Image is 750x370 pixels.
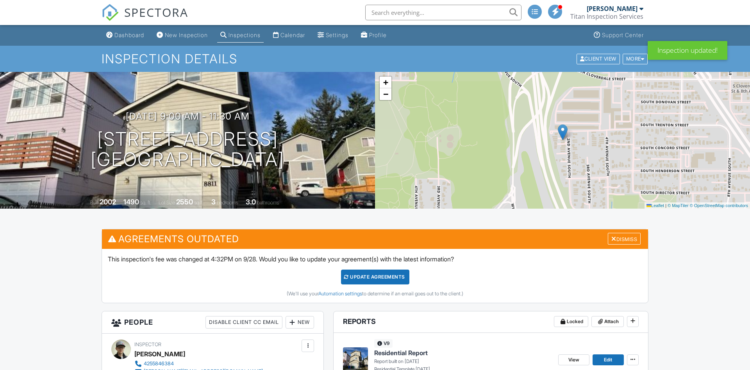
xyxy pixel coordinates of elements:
[205,316,282,329] div: Disable Client CC Email
[383,89,388,99] span: −
[318,291,362,297] a: Automation settings
[358,28,390,43] a: Profile
[623,54,648,64] div: More
[194,200,204,206] span: sq.ft.
[102,52,648,66] h1: Inspection Details
[608,233,641,245] div: Dismiss
[100,198,116,206] div: 2002
[587,5,637,13] div: [PERSON_NAME]
[159,200,175,206] span: Lot Size
[102,249,648,303] div: This inspection's fee was changed at 4:32PM on 9/28. Would you like to update your agreement(s) w...
[591,28,647,43] a: Support Center
[154,28,211,43] a: New Inspection
[665,203,666,208] span: |
[286,316,314,329] div: New
[102,4,119,21] img: The Best Home Inspection Software - Spectora
[217,28,264,43] a: Inspections
[102,311,323,334] h3: People
[314,28,352,43] a: Settings
[380,88,391,100] a: Zoom out
[570,13,643,20] div: Titan Inspection Services
[211,198,216,206] div: 3
[558,124,568,140] img: Marker
[326,32,348,38] div: Settings
[134,360,263,368] a: 4255846384
[257,200,279,206] span: bathrooms
[646,203,664,208] a: Leaflet
[165,32,208,38] div: New Inspection
[577,54,620,64] div: Client View
[648,41,727,60] div: Inspection updated!
[602,32,644,38] div: Support Center
[123,198,139,206] div: 1490
[369,32,387,38] div: Profile
[144,361,174,367] div: 4255846384
[134,341,161,347] span: Inspector
[103,28,147,43] a: Dashboard
[176,198,193,206] div: 2550
[90,200,98,206] span: Built
[217,200,238,206] span: bedrooms
[365,5,521,20] input: Search everything...
[576,55,622,61] a: Client View
[102,11,188,27] a: SPECTORA
[246,198,256,206] div: 3.0
[690,203,748,208] a: © OpenStreetMap contributors
[668,203,689,208] a: © MapTiler
[140,200,151,206] span: sq. ft.
[383,77,388,87] span: +
[280,32,305,38] div: Calendar
[102,229,648,248] h3: Agreements Outdated
[91,129,284,170] h1: [STREET_ADDRESS] [GEOGRAPHIC_DATA]
[380,77,391,88] a: Zoom in
[270,28,308,43] a: Calendar
[134,348,185,360] div: [PERSON_NAME]
[108,291,642,297] div: (We'll use your to determine if an email goes out to the client.)
[124,4,188,20] span: SPECTORA
[229,32,261,38] div: Inspections
[114,32,144,38] div: Dashboard
[341,270,409,284] div: Update Agreements
[126,111,250,122] h3: [DATE] 9:00 am - 11:30 am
